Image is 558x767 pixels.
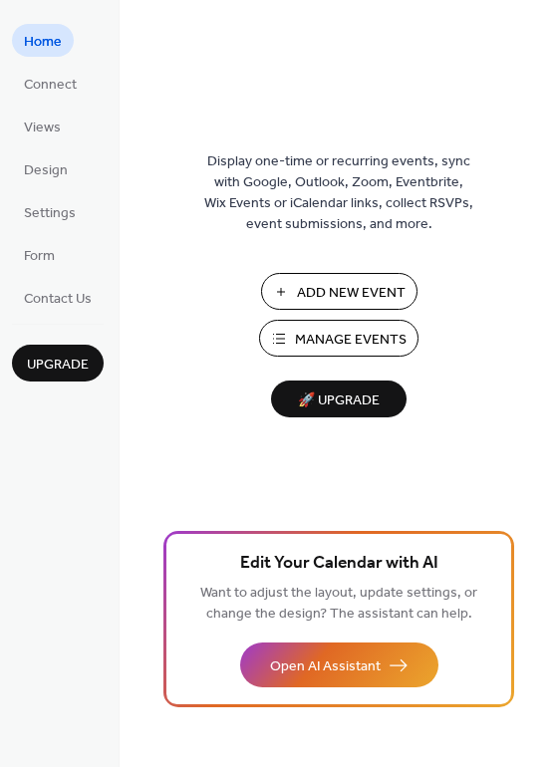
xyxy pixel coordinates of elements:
[12,195,88,228] a: Settings
[270,656,381,677] span: Open AI Assistant
[261,273,418,310] button: Add New Event
[12,281,104,314] a: Contact Us
[240,550,438,578] span: Edit Your Calendar with AI
[24,32,62,53] span: Home
[12,110,73,142] a: Views
[24,118,61,138] span: Views
[283,387,395,414] span: 🚀 Upgrade
[200,580,477,628] span: Want to adjust the layout, update settings, or change the design? The assistant can help.
[12,152,80,185] a: Design
[259,320,418,357] button: Manage Events
[24,203,76,224] span: Settings
[12,238,67,271] a: Form
[204,151,473,235] span: Display one-time or recurring events, sync with Google, Outlook, Zoom, Eventbrite, Wix Events or ...
[27,355,89,376] span: Upgrade
[271,381,407,417] button: 🚀 Upgrade
[24,289,92,310] span: Contact Us
[240,642,438,687] button: Open AI Assistant
[12,345,104,382] button: Upgrade
[24,246,55,267] span: Form
[12,24,74,57] a: Home
[297,283,406,304] span: Add New Event
[24,75,77,96] span: Connect
[12,67,89,100] a: Connect
[295,330,407,351] span: Manage Events
[24,160,68,181] span: Design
